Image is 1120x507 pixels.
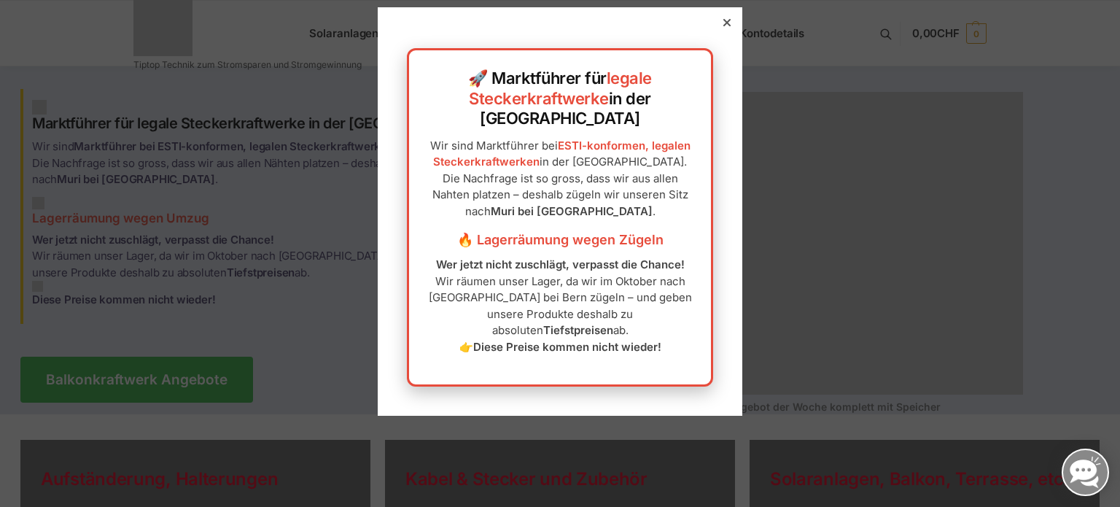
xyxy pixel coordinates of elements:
h2: 🚀 Marktführer für in der [GEOGRAPHIC_DATA] [424,69,696,129]
p: Wir sind Marktführer bei in der [GEOGRAPHIC_DATA]. Die Nachfrage ist so gross, dass wir aus allen... [424,138,696,220]
strong: Diese Preise kommen nicht wieder! [473,340,661,354]
strong: Wer jetzt nicht zuschlägt, verpasst die Chance! [436,258,685,271]
h3: 🔥 Lagerräumung wegen Zügeln [424,231,696,249]
p: Wir räumen unser Lager, da wir im Oktober nach [GEOGRAPHIC_DATA] bei Bern zügeln – und geben unse... [424,257,696,355]
a: ESTI-konformen, legalen Steckerkraftwerken [433,139,691,169]
a: legale Steckerkraftwerke [469,69,652,108]
strong: Tiefstpreisen [543,323,613,337]
strong: Muri bei [GEOGRAPHIC_DATA] [491,204,653,218]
